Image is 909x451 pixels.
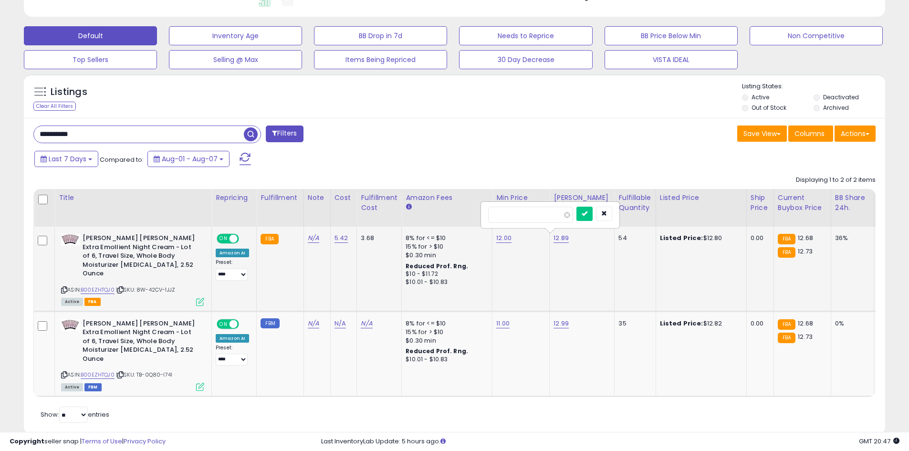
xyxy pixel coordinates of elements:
[752,93,769,101] label: Active
[496,193,545,203] div: Min Price
[554,233,569,243] a: 12.89
[81,286,115,294] a: B00EZHTQJ0
[41,410,109,419] span: Show: entries
[605,26,738,45] button: BB Price Below Min
[49,154,86,164] span: Last 7 Days
[61,383,83,391] span: All listings currently available for purchase on Amazon
[496,319,510,328] a: 11.00
[266,126,303,142] button: Filters
[859,437,899,446] span: 2025-08-17 20:47 GMT
[798,332,813,341] span: 12.73
[308,193,326,203] div: Note
[162,154,218,164] span: Aug-01 - Aug-07
[82,437,122,446] a: Terms of Use
[84,383,102,391] span: FBM
[742,82,885,91] p: Listing States:
[459,50,592,69] button: 30 Day Decrease
[51,85,87,99] h5: Listings
[406,356,485,364] div: $10.01 - $10.83
[794,129,825,138] span: Columns
[218,320,230,328] span: ON
[618,193,651,213] div: Fulfillable Quantity
[216,259,249,281] div: Preset:
[406,193,488,203] div: Amazon Fees
[660,319,703,328] b: Listed Price:
[554,319,569,328] a: 12.99
[334,193,353,203] div: Cost
[751,234,766,242] div: 0.00
[823,93,859,101] label: Deactivated
[798,319,813,328] span: 12.68
[116,371,172,378] span: | SKU: TB-0Q80-I74I
[81,371,115,379] a: B00EZHTQJ0
[83,234,199,281] b: [PERSON_NAME] [PERSON_NAME] Extra Emollient Night Cream - Lot of 6, Travel Size, Whole Body Moist...
[751,193,770,213] div: Ship Price
[10,437,44,446] strong: Copyright
[24,26,157,45] button: Default
[660,319,739,328] div: $12.82
[835,234,867,242] div: 36%
[124,437,166,446] a: Privacy Policy
[216,345,249,366] div: Preset:
[308,233,319,243] a: N/A
[334,233,348,243] a: 5.42
[216,249,249,257] div: Amazon AI
[778,333,795,343] small: FBA
[24,50,157,69] button: Top Sellers
[361,319,372,328] a: N/A
[778,319,795,330] small: FBA
[61,234,80,245] img: 4155dfEIQkL._SL40_.jpg
[660,193,742,203] div: Listed Price
[459,26,592,45] button: Needs to Reprice
[314,50,447,69] button: Items Being Repriced
[169,50,302,69] button: Selling @ Max
[334,319,346,328] a: N/A
[34,151,98,167] button: Last 7 Days
[61,234,204,304] div: ASIN:
[216,193,252,203] div: Repricing
[314,26,447,45] button: BB Drop in 7d
[554,193,610,203] div: [PERSON_NAME]
[261,234,278,244] small: FBA
[406,262,468,270] b: Reduced Prof. Rng.
[750,26,883,45] button: Non Competitive
[406,278,485,286] div: $10.01 - $10.83
[33,102,76,111] div: Clear All Filters
[61,319,204,390] div: ASIN:
[218,235,230,243] span: ON
[61,298,83,306] span: All listings currently available for purchase on Amazon
[61,319,80,331] img: 4155dfEIQkL._SL40_.jpg
[361,193,397,213] div: Fulfillment Cost
[406,242,485,251] div: 15% for > $10
[605,50,738,69] button: VISTA IDEAL
[308,319,319,328] a: N/A
[618,234,648,242] div: 54
[835,193,870,213] div: BB Share 24h.
[100,155,144,164] span: Compared to:
[147,151,230,167] button: Aug-01 - Aug-07
[321,437,899,446] div: Last InventoryLab Update: 5 hours ago.
[778,247,795,258] small: FBA
[83,319,199,366] b: [PERSON_NAME] [PERSON_NAME] Extra Emollient Night Cream - Lot of 6, Travel Size, Whole Body Moist...
[406,328,485,336] div: 15% for > $10
[406,203,411,211] small: Amazon Fees.
[835,319,867,328] div: 0%
[823,104,849,112] label: Archived
[406,347,468,355] b: Reduced Prof. Rng.
[496,233,512,243] a: 12.00
[796,176,876,185] div: Displaying 1 to 2 of 2 items
[261,193,299,203] div: Fulfillment
[406,251,485,260] div: $0.30 min
[618,319,648,328] div: 35
[361,234,394,242] div: 3.68
[737,126,787,142] button: Save View
[778,234,795,244] small: FBA
[835,126,876,142] button: Actions
[10,437,166,446] div: seller snap | |
[660,233,703,242] b: Listed Price:
[238,235,253,243] span: OFF
[406,336,485,345] div: $0.30 min
[788,126,833,142] button: Columns
[59,193,208,203] div: Title
[660,234,739,242] div: $12.80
